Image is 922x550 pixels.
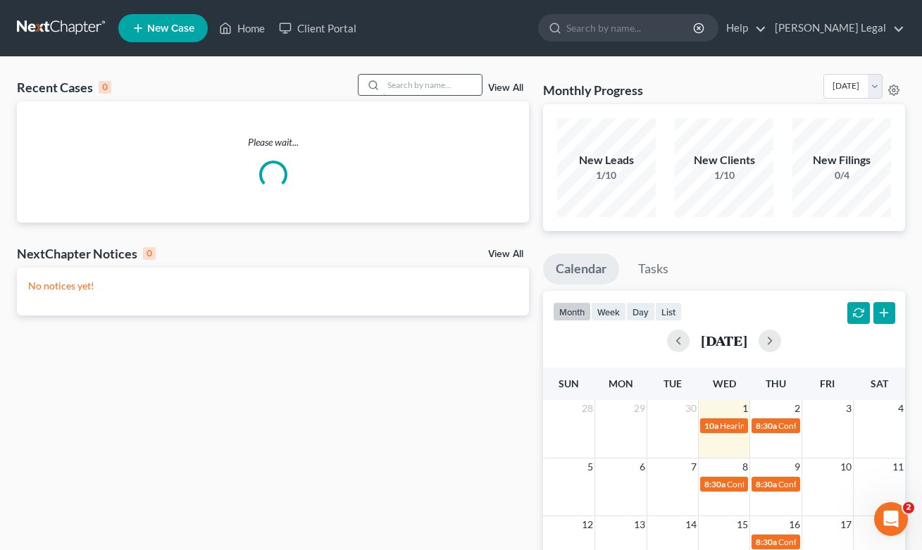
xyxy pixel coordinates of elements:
[566,15,695,41] input: Search by name...
[820,377,835,389] span: Fri
[147,23,194,34] span: New Case
[719,15,766,41] a: Help
[383,75,482,95] input: Search by name...
[633,400,647,417] span: 29
[897,400,905,417] span: 4
[626,302,655,321] button: day
[664,377,682,389] span: Tue
[17,79,111,96] div: Recent Cases
[580,516,594,533] span: 12
[756,479,777,489] span: 8:30a
[557,168,656,182] div: 1/10
[871,377,888,389] span: Sat
[839,458,853,475] span: 10
[793,400,802,417] span: 2
[28,279,518,293] p: No notices yet!
[586,458,594,475] span: 5
[638,458,647,475] span: 6
[212,15,272,41] a: Home
[766,377,786,389] span: Thu
[756,537,777,547] span: 8:30a
[488,249,523,259] a: View All
[143,247,156,260] div: 0
[633,516,647,533] span: 13
[684,516,698,533] span: 14
[839,516,853,533] span: 17
[609,377,633,389] span: Mon
[741,400,749,417] span: 1
[684,400,698,417] span: 30
[768,15,904,41] a: [PERSON_NAME] Legal
[591,302,626,321] button: week
[17,135,529,149] p: Please wait...
[543,254,619,285] a: Calendar
[891,458,905,475] span: 11
[903,502,914,513] span: 2
[690,458,698,475] span: 7
[874,502,908,536] iframe: Intercom live chat
[735,516,749,533] span: 15
[488,83,523,93] a: View All
[793,458,802,475] span: 9
[713,377,736,389] span: Wed
[756,420,777,431] span: 8:30a
[704,420,718,431] span: 10a
[543,82,643,99] h3: Monthly Progress
[720,420,830,431] span: Hearing for [PERSON_NAME]
[625,254,681,285] a: Tasks
[701,333,747,348] h2: [DATE]
[787,516,802,533] span: 16
[792,168,891,182] div: 0/4
[557,152,656,168] div: New Leads
[17,245,156,262] div: NextChapter Notices
[580,400,594,417] span: 28
[727,479,887,489] span: Confirmation hearing for [PERSON_NAME]
[845,400,853,417] span: 3
[792,152,891,168] div: New Filings
[272,15,363,41] a: Client Portal
[675,152,773,168] div: New Clients
[559,377,579,389] span: Sun
[741,458,749,475] span: 8
[704,479,725,489] span: 8:30a
[99,81,111,94] div: 0
[553,302,591,321] button: month
[675,168,773,182] div: 1/10
[655,302,682,321] button: list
